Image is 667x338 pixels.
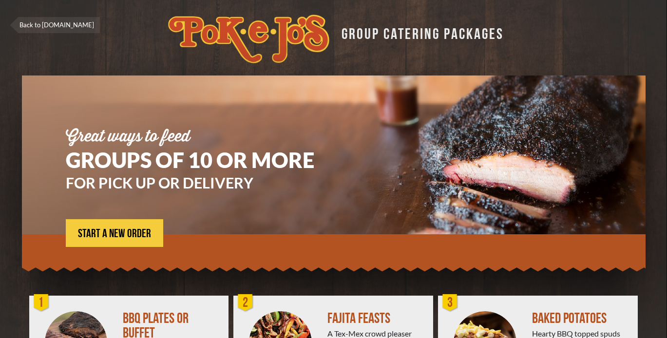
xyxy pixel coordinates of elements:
span: START A NEW ORDER [78,228,151,240]
div: GROUP CATERING PACKAGES [334,22,504,41]
div: Great ways to feed [66,129,343,145]
h1: GROUPS OF 10 OR MORE [66,150,343,170]
a: Back to [DOMAIN_NAME] [10,17,100,33]
div: FAJITA FEASTS [327,311,425,326]
div: BAKED POTATOES [532,311,630,326]
div: 1 [32,293,51,313]
div: 3 [440,293,460,313]
div: 2 [236,293,255,313]
img: logo.svg [168,15,329,63]
h3: FOR PICK UP OR DELIVERY [66,175,343,190]
a: START A NEW ORDER [66,219,163,247]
